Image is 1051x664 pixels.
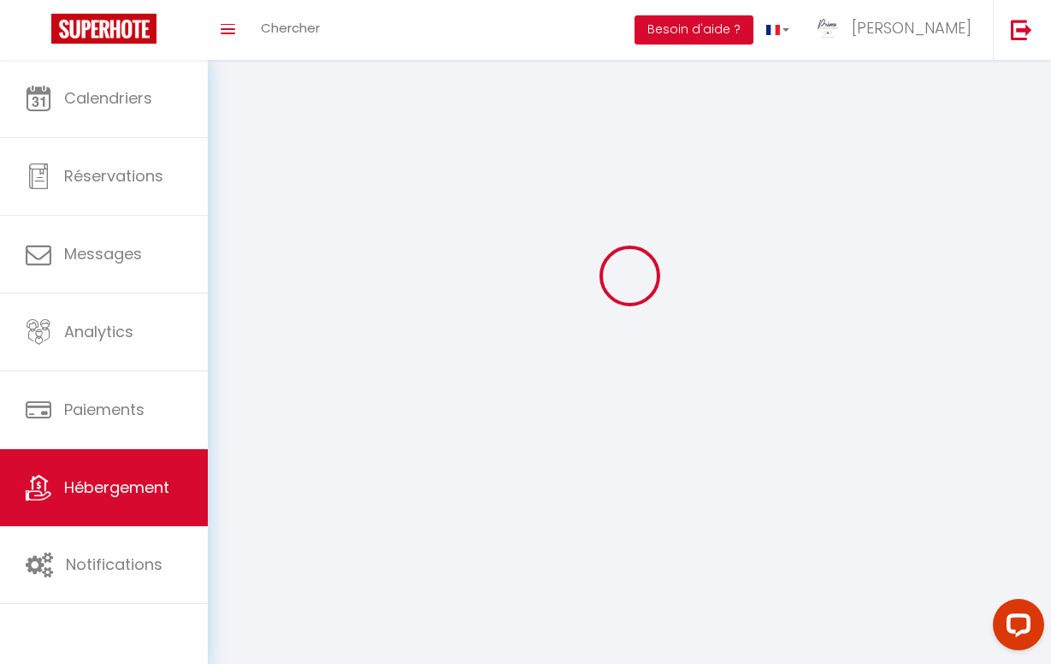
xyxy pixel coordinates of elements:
span: Notifications [66,554,162,575]
span: Réservations [64,165,163,187]
span: Paiements [64,399,145,420]
span: [PERSON_NAME] [852,17,971,39]
span: Messages [64,243,142,264]
img: ... [815,15,841,41]
span: Chercher [261,19,320,37]
button: Besoin d'aide ? [635,15,753,44]
span: Calendriers [64,87,152,109]
span: Hébergement [64,477,169,498]
img: logout [1011,19,1032,40]
span: Analytics [64,321,133,342]
img: Super Booking [51,14,156,44]
iframe: LiveChat chat widget [979,592,1051,664]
